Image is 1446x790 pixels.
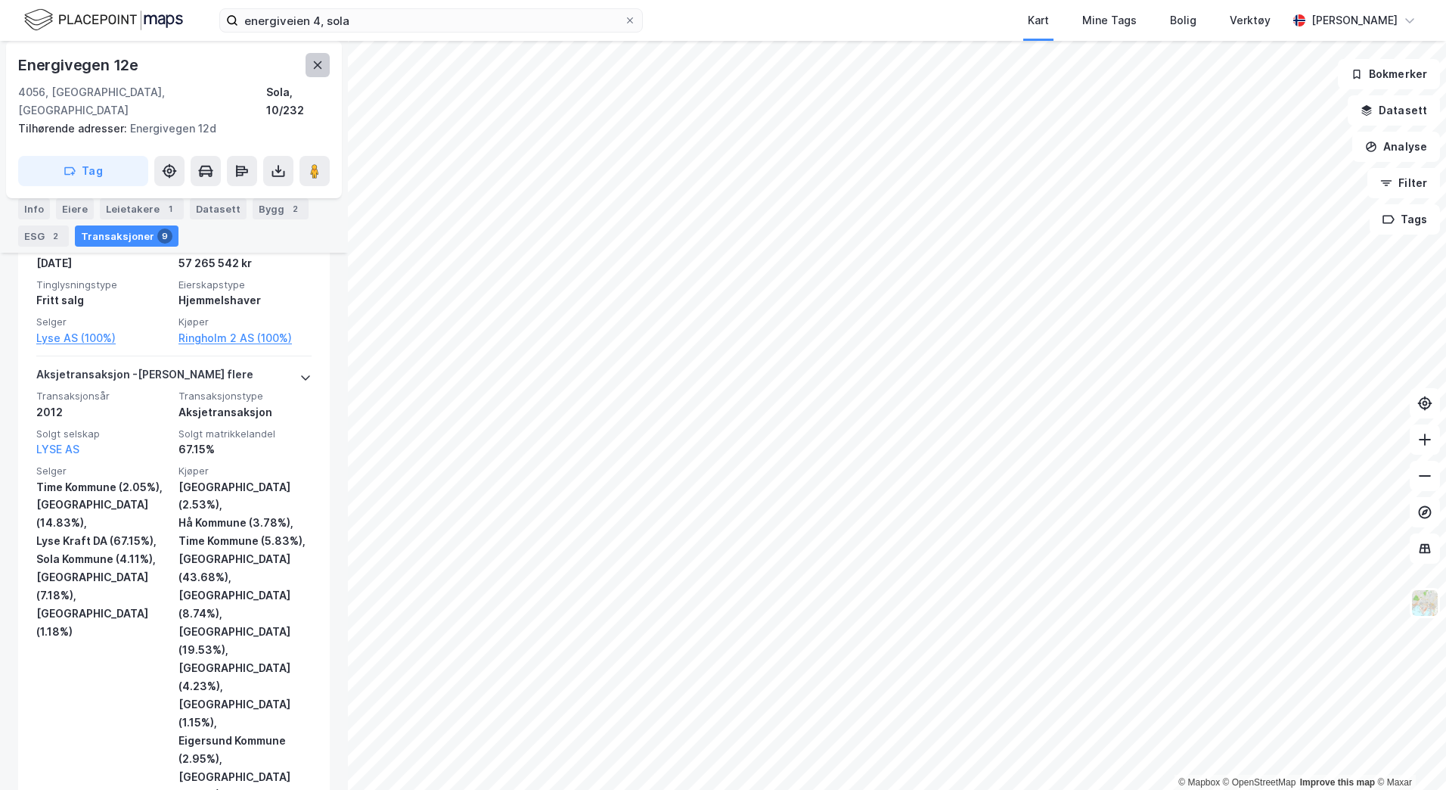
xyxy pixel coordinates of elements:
span: Tinglysningstype [36,278,169,291]
div: [GEOGRAPHIC_DATA] (1.15%), [178,695,312,732]
div: Hjemmelshaver [178,291,312,309]
div: [GEOGRAPHIC_DATA] (2.53%), [178,478,312,515]
button: Datasett [1348,95,1440,126]
div: Sola Kommune (4.11%), [36,550,169,568]
iframe: Chat Widget [1370,717,1446,790]
div: 2 [48,229,63,244]
div: Aksjetransaksjon [178,403,312,421]
span: Kjøper [178,465,312,477]
div: Energivegen 12e [18,53,141,77]
div: Fritt salg [36,291,169,309]
a: Ringholm 2 AS (100%) [178,329,312,347]
button: Tags [1370,204,1440,235]
div: Time Kommune (2.05%), [36,478,169,496]
a: Lyse AS (100%) [36,329,169,347]
div: Lyse Kraft DA (67.15%), [36,532,169,550]
button: Bokmerker [1338,59,1440,89]
div: 57 265 542 kr [178,254,312,272]
div: Verktøy [1230,11,1271,30]
input: Søk på adresse, matrikkel, gårdeiere, leietakere eller personer [238,9,624,32]
div: 67.15% [178,440,312,459]
div: Transaksjoner [75,225,178,247]
div: 9 [157,229,172,244]
div: Eigersund Kommune (2.95%), [178,732,312,768]
div: Time Kommune (5.83%), [178,532,312,550]
span: Selger [36,316,169,328]
span: Solgt matrikkelandel [178,428,312,440]
img: Z [1410,589,1439,617]
div: Energivegen 12d [18,120,318,138]
div: [GEOGRAPHIC_DATA] (8.74%), [178,586,312,623]
a: LYSE AS [36,443,79,456]
span: Tilhørende adresser: [18,122,130,135]
span: Transaksjonsår [36,390,169,403]
div: Kart [1028,11,1049,30]
a: Mapbox [1178,777,1220,788]
div: [GEOGRAPHIC_DATA] (14.83%), [36,496,169,532]
div: 2 [287,201,303,216]
div: 4056, [GEOGRAPHIC_DATA], [GEOGRAPHIC_DATA] [18,83,266,120]
div: Eiere [56,198,94,219]
span: Kjøper [178,316,312,328]
div: Bolig [1170,11,1196,30]
div: [GEOGRAPHIC_DATA] (43.68%), [178,550,312,586]
div: [GEOGRAPHIC_DATA] (19.53%), [178,623,312,659]
div: Kontrollprogram for chat [1370,717,1446,790]
div: Bygg [253,198,309,219]
span: Eierskapstype [178,278,312,291]
div: [GEOGRAPHIC_DATA] (4.23%), [178,659,312,695]
a: OpenStreetMap [1223,777,1296,788]
div: ESG [18,225,69,247]
div: [GEOGRAPHIC_DATA] (7.18%), [36,568,169,605]
span: Transaksjonstype [178,390,312,403]
img: logo.f888ab2527a4732fd821a326f86c7f29.svg [24,7,183,33]
div: 2012 [36,403,169,421]
div: [DATE] [36,254,169,272]
div: Info [18,198,50,219]
span: Solgt selskap [36,428,169,440]
div: 1 [163,201,178,216]
div: Mine Tags [1082,11,1137,30]
div: [GEOGRAPHIC_DATA] (1.18%) [36,605,169,641]
button: Filter [1367,168,1440,198]
div: Aksjetransaksjon - [PERSON_NAME] flere [36,365,253,390]
div: Leietakere [100,198,184,219]
span: Selger [36,465,169,477]
div: Hå Kommune (3.78%), [178,514,312,532]
div: Sola, 10/232 [266,83,330,120]
button: Analyse [1352,132,1440,162]
a: Improve this map [1300,777,1375,788]
div: Datasett [190,198,247,219]
button: Tag [18,156,148,186]
div: [PERSON_NAME] [1311,11,1398,30]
